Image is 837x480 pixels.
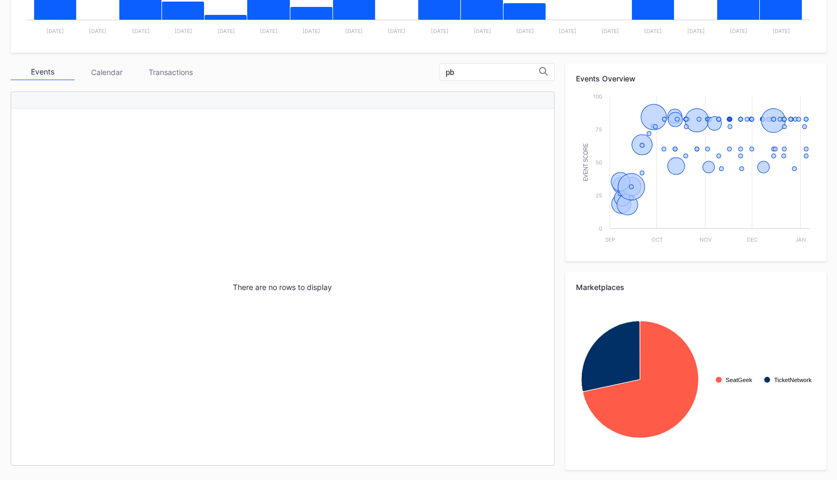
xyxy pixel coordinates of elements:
[175,28,192,34] text: [DATE]
[644,28,662,34] text: [DATE]
[576,91,816,251] svg: Chart title
[730,28,747,34] text: [DATE]
[132,28,150,34] text: [DATE]
[596,159,602,165] text: 50
[11,109,554,465] div: There are no rows to display
[474,28,491,34] text: [DATE]
[774,377,811,383] text: TicketNetwork
[747,236,758,243] text: Dec
[446,68,539,77] input: Search
[576,300,816,459] svg: Chart title
[303,28,320,34] text: [DATE]
[388,28,405,34] text: [DATE]
[217,28,235,34] text: [DATE]
[576,283,816,292] div: Marketplaces
[687,28,704,34] text: [DATE]
[431,28,449,34] text: [DATE]
[596,192,602,198] text: 25
[516,28,534,34] text: [DATE]
[795,236,806,243] text: Jan
[652,236,663,243] text: Oct
[605,236,615,243] text: Sep
[89,28,107,34] text: [DATE]
[576,74,816,83] div: Events Overview
[593,93,602,100] text: 100
[596,126,602,133] text: 75
[599,225,602,231] text: 0
[11,64,75,80] div: Events
[75,64,139,80] div: Calendar
[602,28,619,34] text: [DATE]
[726,377,752,383] text: SeatGeek
[345,28,363,34] text: [DATE]
[46,28,64,34] text: [DATE]
[559,28,576,34] text: [DATE]
[260,28,278,34] text: [DATE]
[139,64,202,80] div: Transactions
[773,28,790,34] text: [DATE]
[699,236,711,243] text: Nov
[583,143,589,181] text: Event Score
